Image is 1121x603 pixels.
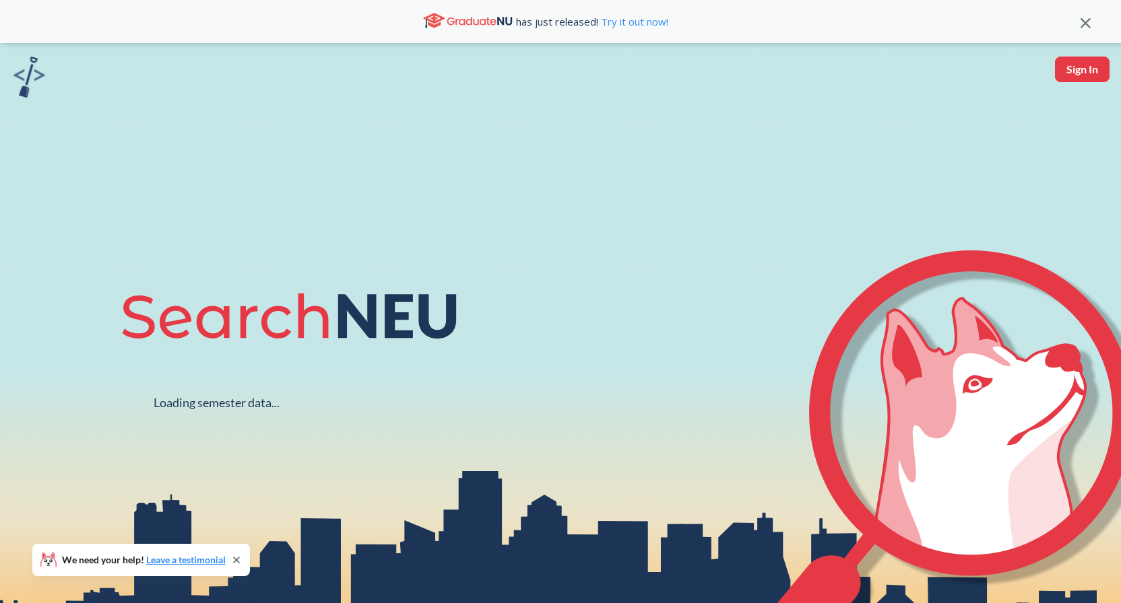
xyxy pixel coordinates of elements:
[13,57,45,102] a: sandbox logo
[13,57,45,98] img: sandbox logo
[516,14,668,29] span: has just released!
[1055,57,1110,82] button: Sign In
[598,15,668,28] a: Try it out now!
[146,554,226,565] a: Leave a testimonial
[62,555,226,565] span: We need your help!
[154,395,280,411] div: Loading semester data...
